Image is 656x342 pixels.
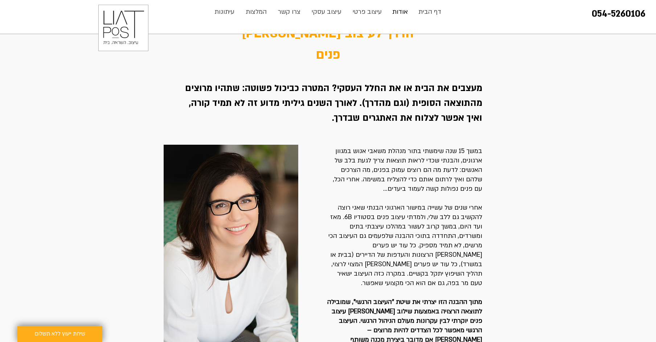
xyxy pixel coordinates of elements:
a: שיחת ייעוץ ללא תשלום [17,326,102,342]
span: שיחת ייעוץ ללא תשלום [34,330,85,338]
a: דף הבית [413,5,447,19]
p: עיתונות [211,5,238,19]
h1: הדרך לעיצוב [PERSON_NAME] פנים [230,23,426,66]
nav: אתר [209,5,447,19]
p: המלצות [242,5,270,19]
a: 054-5260106 [592,8,645,20]
a: עיצוב עסקי [306,5,347,19]
a: עיתונות [209,5,240,19]
p: דף הבית [415,5,445,19]
a: צרו קשר [272,5,306,19]
a: המלצות [240,5,272,19]
a: עיצוב פרטי [347,5,387,19]
p: עיצוב עסקי [308,5,345,19]
span: מעצבים את הבית או את החלל העסקי? המטרה כביכול פשוטה: שתהיו מרוצים מהתוצאה הסופית (וגם מהדרך). לאו... [185,82,482,124]
p: צרו קשר [274,5,304,19]
p: אודות [389,5,411,19]
a: אודות [387,5,413,19]
span: במשך 15 שנה שימשתי בתור מנהלת משאבי אנוש במגוון ארגונים, והבנתי שכדי לראות תוצאות צריך לגעת בלב ש... [333,147,482,193]
p: עיצוב פרטי [349,5,385,19]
